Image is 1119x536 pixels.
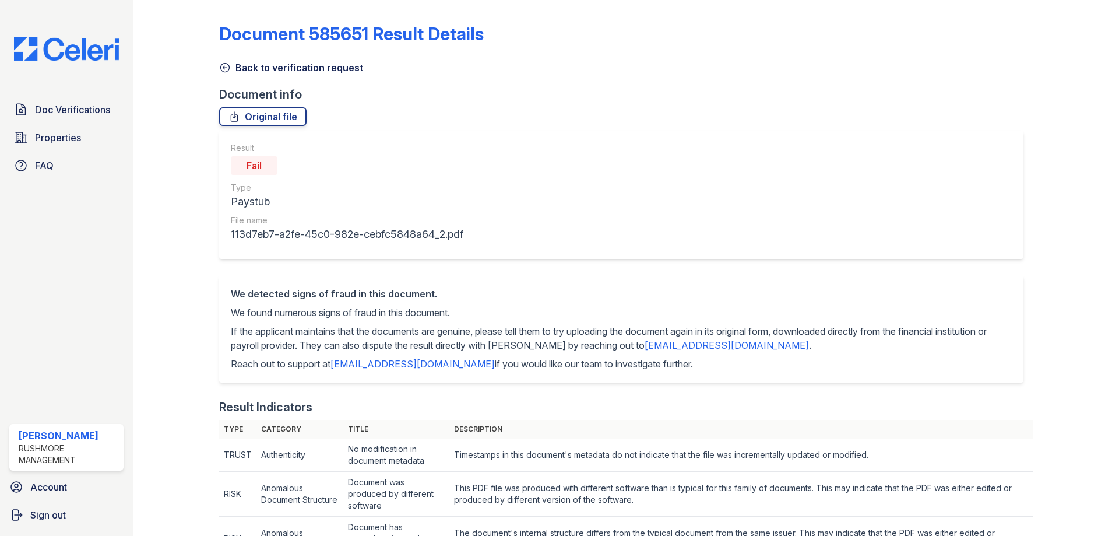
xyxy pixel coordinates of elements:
[219,439,256,472] td: TRUST
[231,287,1012,301] div: We detected signs of fraud in this document.
[219,23,484,44] a: Document 585651 Result Details
[231,226,463,243] div: 113d7eb7-a2fe-45c0-982e-cebfc5848a64_2.pdf
[231,182,463,194] div: Type
[231,357,1012,371] p: Reach out to support at if you would like our team to investigate further.
[645,339,809,351] a: [EMAIL_ADDRESS][DOMAIN_NAME]
[30,480,67,494] span: Account
[19,429,119,443] div: [PERSON_NAME]
[256,472,343,517] td: Anomalous Document Structure
[231,324,1012,352] p: If the applicant maintains that the documents are genuine, please tell them to try uploading the ...
[343,420,449,439] th: Title
[9,154,124,177] a: FAQ
[219,472,256,517] td: RISK
[219,107,307,126] a: Original file
[256,439,343,472] td: Authenticity
[231,194,463,210] div: Paystub
[219,86,1033,103] div: Document info
[5,37,128,61] img: CE_Logo_Blue-a8612792a0a2168367f1c8372b55b34899dd931a85d93a1a3d3e32e68fde9ad4.png
[256,420,343,439] th: Category
[5,475,128,499] a: Account
[35,103,110,117] span: Doc Verifications
[231,215,463,226] div: File name
[35,159,54,173] span: FAQ
[9,98,124,121] a: Doc Verifications
[30,508,66,522] span: Sign out
[219,399,312,415] div: Result Indicators
[449,439,1033,472] td: Timestamps in this document's metadata do not indicate that the file was incrementally updated or...
[330,358,495,370] a: [EMAIL_ADDRESS][DOMAIN_NAME]
[231,142,463,154] div: Result
[343,439,449,472] td: No modification in document metadata
[449,420,1033,439] th: Description
[35,131,81,145] span: Properties
[219,61,363,75] a: Back to verification request
[219,420,256,439] th: Type
[449,472,1033,517] td: This PDF file was produced with different software than is typical for this family of documents. ...
[5,503,128,527] a: Sign out
[809,339,811,351] span: .
[231,156,277,175] div: Fail
[19,443,119,466] div: Rushmore Management
[343,472,449,517] td: Document was produced by different software
[9,126,124,149] a: Properties
[231,306,1012,320] p: We found numerous signs of fraud in this document.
